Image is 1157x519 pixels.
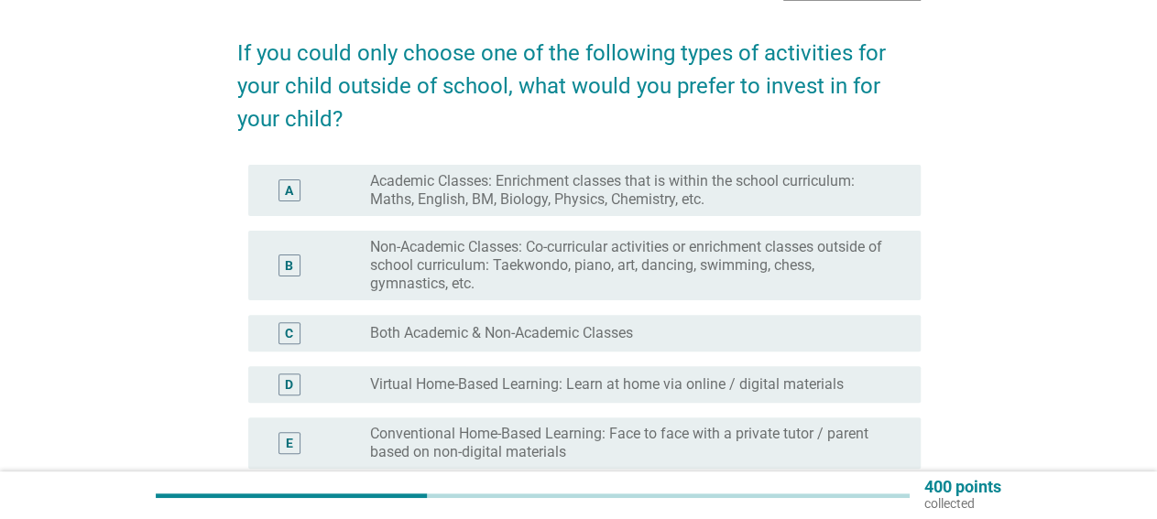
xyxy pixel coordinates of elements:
label: Conventional Home-Based Learning: Face to face with a private tutor / parent based on non-digital... [370,425,891,461]
label: Non-Academic Classes: Co-curricular activities or enrichment classes outside of school curriculum... [370,238,891,293]
div: A [285,181,293,200]
div: B [285,256,293,276]
div: D [285,375,293,395]
label: Academic Classes: Enrichment classes that is within the school curriculum: Maths, English, BM, Bi... [370,172,891,209]
label: Both Academic & Non-Academic Classes [370,324,633,342]
label: Virtual Home-Based Learning: Learn at home via online / digital materials [370,375,844,394]
p: collected [924,495,1001,512]
div: C [285,324,293,343]
div: E [286,434,293,453]
p: 400 points [924,479,1001,495]
h2: If you could only choose one of the following types of activities for your child outside of schoo... [237,18,921,135]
